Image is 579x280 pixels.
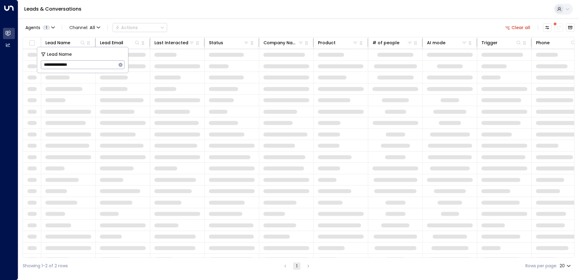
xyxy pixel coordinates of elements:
div: Last Interacted [154,39,195,46]
div: Status [209,39,249,46]
div: Button group with a nested menu [113,23,167,32]
span: There are new threads available. Refresh the grid to view the latest updates. [554,23,563,32]
div: Product [318,39,358,46]
div: Lead Name [45,39,70,46]
label: Rows per page: [525,263,557,269]
div: Showing 1-2 of 2 rows [23,263,68,269]
button: Archived Leads [566,23,574,32]
span: Channel: [67,23,103,32]
span: All [90,25,95,30]
div: Trigger [481,39,522,46]
a: Leads & Conversations [24,5,81,12]
div: AI mode [427,39,445,46]
div: Phone [536,39,550,46]
div: Lead Email [100,39,140,46]
button: Clear all [503,23,533,32]
button: Channel:All [67,23,103,32]
div: Company Name [263,39,304,46]
span: Lead Name [47,51,72,58]
div: AI mode [427,39,467,46]
button: Actions [113,23,167,32]
span: Agents [25,25,40,30]
span: 1 [43,25,50,30]
button: page 1 [293,262,300,270]
div: Phone [536,39,576,46]
div: Lead Email [100,39,123,46]
div: # of people [372,39,413,46]
div: Company Name [263,39,298,46]
div: # of people [372,39,399,46]
div: Actions [115,25,138,30]
nav: pagination navigation [281,262,312,270]
div: Status [209,39,223,46]
div: 20 [560,262,572,270]
button: Agents1 [23,23,57,32]
div: Last Interacted [154,39,188,46]
div: Trigger [481,39,498,46]
button: Customize [543,23,551,32]
div: Product [318,39,336,46]
div: Lead Name [45,39,86,46]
